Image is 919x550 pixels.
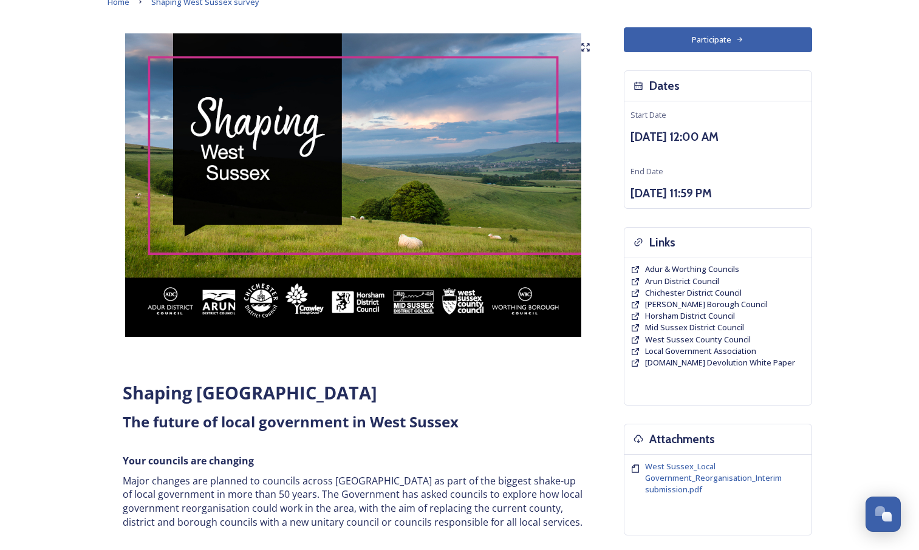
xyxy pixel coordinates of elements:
a: Adur & Worthing Councils [645,263,739,275]
a: Local Government Association [645,345,756,357]
span: West Sussex County Council [645,334,751,345]
a: Chichester District Council [645,287,742,299]
strong: Your councils are changing [123,454,254,467]
h3: [DATE] 11:59 PM [630,185,805,202]
a: Mid Sussex District Council [645,322,744,333]
button: Open Chat [866,497,901,532]
strong: The future of local government in West Sussex [123,412,459,432]
span: West Sussex_Local Government_Reorganisation_Interim submission.pdf [645,461,782,495]
strong: Shaping [GEOGRAPHIC_DATA] [123,381,377,404]
span: Horsham District Council [645,310,735,321]
span: End Date [630,166,663,177]
span: Chichester District Council [645,287,742,298]
span: Start Date [630,109,666,120]
a: Arun District Council [645,276,719,287]
h3: Dates [649,77,680,95]
h3: Attachments [649,430,715,448]
a: Horsham District Council [645,310,735,322]
p: Major changes are planned to councils across [GEOGRAPHIC_DATA] as part of the biggest shake-up of... [123,474,584,529]
a: West Sussex County Council [645,334,751,345]
a: [PERSON_NAME] Borough Council [645,299,768,310]
button: Participate [624,27,812,52]
span: [DOMAIN_NAME] Devolution White Paper [645,357,795,368]
h3: [DATE] 12:00 AM [630,128,805,146]
h3: Links [649,234,675,251]
a: [DOMAIN_NAME] Devolution White Paper [645,357,795,368]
